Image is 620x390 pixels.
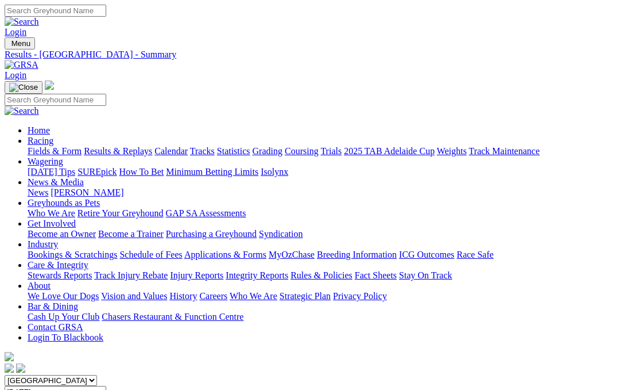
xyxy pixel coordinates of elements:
[28,332,103,342] a: Login To Blackbook
[101,291,167,301] a: Vision and Values
[290,270,352,280] a: Rules & Policies
[28,291,615,301] div: About
[5,17,39,27] img: Search
[456,250,493,259] a: Race Safe
[28,270,615,281] div: Care & Integrity
[102,312,243,322] a: Chasers Restaurant & Function Centre
[230,291,277,301] a: Who We Are
[5,60,38,70] img: GRSA
[226,270,288,280] a: Integrity Reports
[280,291,331,301] a: Strategic Plan
[5,94,106,106] input: Search
[51,188,123,197] a: [PERSON_NAME]
[269,250,315,259] a: MyOzChase
[9,83,38,92] img: Close
[28,177,84,187] a: News & Media
[98,229,164,239] a: Become a Trainer
[28,312,615,322] div: Bar & Dining
[77,208,164,218] a: Retire Your Greyhound
[28,188,615,198] div: News & Media
[28,219,76,228] a: Get Involved
[28,198,100,208] a: Greyhounds as Pets
[317,250,397,259] a: Breeding Information
[5,70,26,80] a: Login
[320,146,342,156] a: Trials
[28,167,75,177] a: [DATE] Tips
[119,167,164,177] a: How To Bet
[190,146,215,156] a: Tracks
[28,250,117,259] a: Bookings & Scratchings
[16,364,25,373] img: twitter.svg
[355,270,397,280] a: Fact Sheets
[169,291,197,301] a: History
[84,146,152,156] a: Results & Replays
[437,146,467,156] a: Weights
[261,167,288,177] a: Isolynx
[5,352,14,361] img: logo-grsa-white.png
[28,125,50,135] a: Home
[28,229,96,239] a: Become an Owner
[253,146,282,156] a: Grading
[77,167,117,177] a: SUREpick
[5,81,42,94] button: Toggle navigation
[28,260,88,270] a: Care & Integrity
[28,156,63,166] a: Wagering
[5,5,106,17] input: Search
[344,146,435,156] a: 2025 TAB Adelaide Cup
[469,146,540,156] a: Track Maintenance
[28,208,615,219] div: Greyhounds as Pets
[119,250,182,259] a: Schedule of Fees
[28,291,99,301] a: We Love Our Dogs
[28,239,58,249] a: Industry
[28,281,51,290] a: About
[94,270,168,280] a: Track Injury Rebate
[166,229,257,239] a: Purchasing a Greyhound
[199,291,227,301] a: Careers
[28,270,92,280] a: Stewards Reports
[5,49,615,60] a: Results - [GEOGRAPHIC_DATA] - Summary
[217,146,250,156] a: Statistics
[28,188,48,197] a: News
[166,208,246,218] a: GAP SA Assessments
[45,81,54,90] img: logo-grsa-white.png
[5,364,14,373] img: facebook.svg
[11,39,30,48] span: Menu
[259,229,303,239] a: Syndication
[28,208,75,218] a: Who We Are
[170,270,223,280] a: Injury Reports
[28,322,83,332] a: Contact GRSA
[28,301,78,311] a: Bar & Dining
[399,270,452,280] a: Stay On Track
[28,146,82,156] a: Fields & Form
[5,106,39,116] img: Search
[28,136,53,146] a: Racing
[5,37,35,49] button: Toggle navigation
[399,250,454,259] a: ICG Outcomes
[184,250,266,259] a: Applications & Forms
[28,229,615,239] div: Get Involved
[28,312,99,322] a: Cash Up Your Club
[28,250,615,260] div: Industry
[154,146,188,156] a: Calendar
[28,167,615,177] div: Wagering
[5,27,26,37] a: Login
[333,291,387,301] a: Privacy Policy
[285,146,319,156] a: Coursing
[28,146,615,156] div: Racing
[166,167,258,177] a: Minimum Betting Limits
